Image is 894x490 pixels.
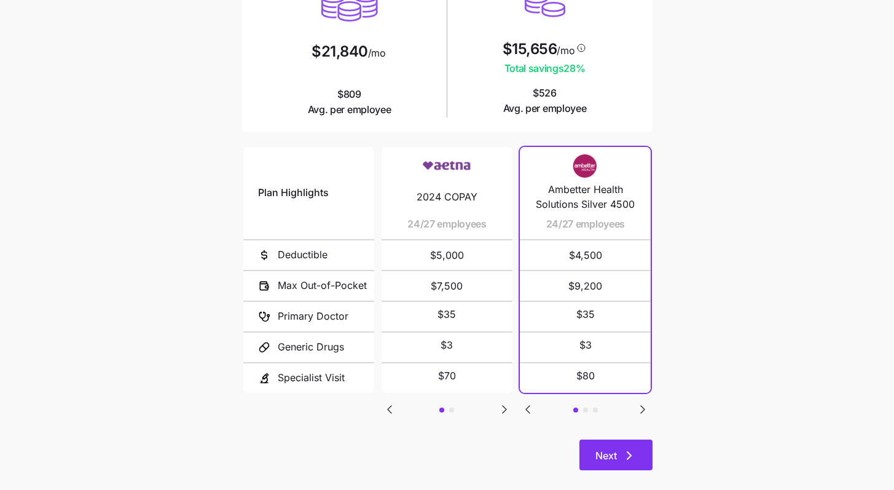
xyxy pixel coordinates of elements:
[438,368,456,384] span: $70
[503,85,587,116] span: $526
[579,440,653,470] button: Next
[576,368,595,384] span: $80
[278,339,344,355] span: Generic Drugs
[561,154,610,178] img: Carrier
[278,370,345,385] span: Specialist Visit
[546,216,625,232] span: 24/27 employees
[557,45,574,55] span: /mo
[496,401,512,417] button: Go to next slide
[407,216,486,232] span: 24/27 employees
[535,240,636,270] span: $4,500
[308,87,391,117] span: $809
[278,247,327,263] span: Deductible
[503,42,557,57] span: $15,656
[278,278,367,293] span: Max Out-of-Pocket
[312,44,368,59] span: $21,840
[535,182,636,213] span: Ambetter Health Solutions Silver 4500
[579,338,592,353] span: $3
[520,402,535,417] svg: Go to previous slide
[497,402,512,417] svg: Go to next slide
[308,102,391,117] span: Avg. per employee
[535,271,636,301] span: $9,200
[258,185,329,200] span: Plan Highlights
[520,401,536,417] button: Go to previous slide
[422,154,471,178] img: Carrier
[437,307,456,322] span: $35
[503,101,587,116] span: Avg. per employee
[417,189,477,205] span: 2024 COPAY
[635,401,651,417] button: Go to next slide
[635,402,650,417] svg: Go to next slide
[441,338,453,353] span: $3
[368,48,386,58] span: /mo
[503,61,587,76] span: Total savings 28 %
[382,401,398,417] button: Go to previous slide
[278,309,348,324] span: Primary Doctor
[382,402,397,417] svg: Go to previous slide
[396,271,498,301] span: $7,500
[396,240,498,270] span: $5,000
[576,307,595,322] span: $35
[595,448,617,463] span: Next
